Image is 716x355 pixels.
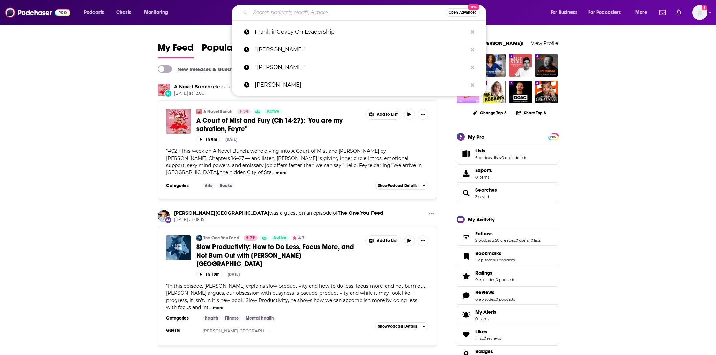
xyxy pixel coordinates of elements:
a: Popular Feed [202,42,259,58]
span: My Alerts [475,309,496,315]
img: Slow Productivity: How to Do Less, Focus More, and Not Burn Out with Cal Newport [166,235,191,260]
button: open menu [631,7,655,18]
img: The Gutbliss Podcast [483,54,506,77]
span: Ratings [457,267,558,285]
a: PRO [549,134,557,139]
a: View Profile [531,40,558,46]
img: The School of Greatness [535,81,558,103]
h3: Categories [166,183,197,188]
a: Bookmarks [459,252,473,261]
a: Exports [457,164,558,183]
a: 6 podcast lists [475,155,501,160]
span: , [495,277,496,282]
a: Show notifications dropdown [657,7,668,18]
a: Ratings [475,270,515,276]
img: A Novel Bunch [196,109,202,114]
a: Charts [112,7,135,18]
div: New Appearance [164,216,172,224]
span: ... [272,169,275,175]
h3: Categories [166,315,197,321]
span: Slow Productivity: How to Do Less, Focus More, and Not Burn Out with [PERSON_NAME][GEOGRAPHIC_DATA] [196,243,354,268]
span: Likes [457,326,558,344]
a: 0 episodes [475,277,495,282]
a: The One You Feed [196,235,202,241]
a: Follows [475,231,541,237]
a: [PERSON_NAME] [232,76,486,94]
a: Show notifications dropdown [674,7,684,18]
a: The Daily Stoic [509,54,532,77]
button: 1h 10m [196,271,222,277]
a: Active [264,109,282,114]
span: [DATE] at 08:15 [174,217,383,223]
h3: Guests [166,328,197,333]
span: Reviews [475,289,494,295]
span: Searches [475,187,497,193]
a: 0 episode lists [501,155,527,160]
p: "julie zhuo" [255,41,467,58]
button: open menu [584,7,631,18]
a: Active [271,235,289,241]
a: [PERSON_NAME][GEOGRAPHIC_DATA] [203,328,284,333]
span: , [494,238,495,243]
a: 0 users [516,238,529,243]
a: Follows [459,232,473,241]
button: Show More Button [366,109,401,119]
div: [DATE] [228,272,240,277]
a: 34 [237,109,251,114]
div: My Activity [468,216,495,223]
span: For Business [551,8,577,17]
img: The Mel Robbins Podcast [483,81,506,103]
span: Badges [475,348,493,354]
button: open menu [139,7,177,18]
img: The Diary Of A CEO with Steven Bartlett [509,81,532,103]
span: Add to List [377,238,398,243]
div: New Episode [164,90,172,97]
a: Books [217,183,235,188]
div: [DATE] [225,137,237,142]
div: Search podcasts, credits, & more... [238,5,493,20]
a: Lists [475,148,527,154]
button: more [213,305,223,311]
svg: Add a profile image [702,5,707,10]
span: In this episode, [PERSON_NAME] explains slow productivity and how to do less, focus more, and not... [166,283,426,310]
a: A Novel Bunch [174,84,211,90]
span: Exports [475,167,492,173]
span: Searches [457,184,558,202]
span: Follows [475,231,493,237]
a: Podchaser - Follow, Share and Rate Podcasts [5,6,70,19]
a: Fitness [222,315,241,321]
img: A Bit of Optimism [535,54,558,77]
span: , [483,336,484,341]
a: Reviews [459,291,473,300]
a: Ratings [459,271,473,281]
a: 10 lists [529,238,541,243]
span: " [166,148,422,175]
span: Bookmarks [475,250,501,256]
a: 2 podcasts [475,238,494,243]
span: ... [209,304,212,310]
button: Open AdvancedNew [446,8,480,17]
span: 0 items [475,175,492,180]
span: Active [267,108,279,115]
a: Welcome [PERSON_NAME]! [457,40,524,46]
div: My Pro [468,134,485,140]
span: Lists [457,145,558,163]
span: Follows [457,228,558,246]
a: Slow Productivity: How to Do Less, Focus More, and Not Burn Out with [PERSON_NAME][GEOGRAPHIC_DATA] [196,243,361,268]
span: A Court of Mist and Fury (Ch 14-27): "You are my salvation, Feyre" [196,116,343,133]
span: More [635,8,647,17]
span: Show Podcast Details [378,324,417,329]
span: Open Advanced [449,11,477,14]
span: , [495,297,496,302]
h3: released a new episode [174,84,265,90]
a: 0 podcasts [496,277,515,282]
span: 79 [250,235,255,241]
